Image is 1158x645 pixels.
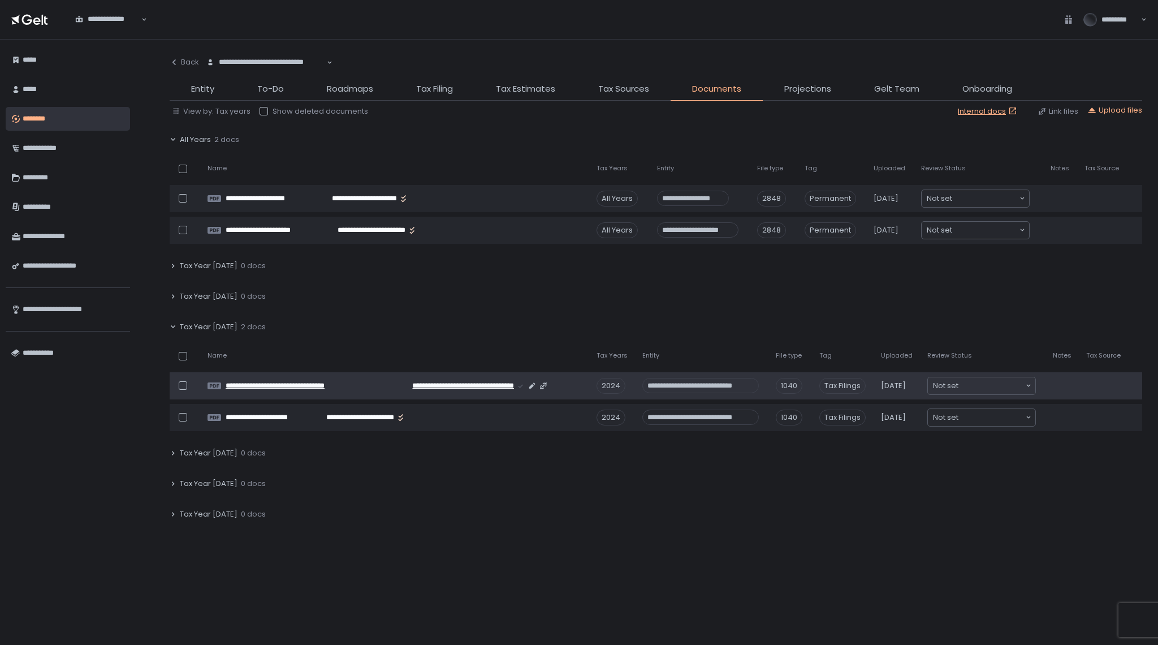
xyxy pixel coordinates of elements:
[874,225,898,235] span: [DATE]
[597,164,628,173] span: Tax Years
[1053,351,1071,360] span: Notes
[642,351,659,360] span: Entity
[191,83,214,96] span: Entity
[172,106,250,117] button: View by: Tax years
[874,83,919,96] span: Gelt Team
[327,83,373,96] span: Roadmaps
[597,222,638,238] div: All Years
[784,83,831,96] span: Projections
[597,410,625,425] div: 2024
[927,351,972,360] span: Review Status
[757,191,786,207] div: 2848
[598,83,649,96] span: Tax Sources
[180,291,237,302] span: Tax Year [DATE]
[257,83,284,96] span: To-Do
[1087,105,1142,115] button: Upload files
[881,351,913,360] span: Uploaded
[1038,106,1078,117] button: Link files
[241,291,266,302] span: 0 docs
[928,377,1035,394] div: Search for option
[928,409,1035,426] div: Search for option
[170,51,199,74] button: Back
[805,164,817,173] span: Tag
[241,479,266,489] span: 0 docs
[881,381,906,391] span: [DATE]
[241,509,266,519] span: 0 docs
[180,509,237,519] span: Tax Year [DATE]
[819,351,832,360] span: Tag
[1084,164,1119,173] span: Tax Source
[68,8,147,32] div: Search for option
[958,106,1019,117] a: Internal docs
[1051,164,1069,173] span: Notes
[776,351,802,360] span: File type
[496,83,555,96] span: Tax Estimates
[180,448,237,458] span: Tax Year [DATE]
[206,67,326,79] input: Search for option
[692,83,741,96] span: Documents
[962,83,1012,96] span: Onboarding
[819,410,866,425] span: Tax Filings
[1086,351,1121,360] span: Tax Source
[180,479,237,489] span: Tax Year [DATE]
[874,193,898,204] span: [DATE]
[776,378,802,394] div: 1040
[757,222,786,238] div: 2848
[199,51,332,75] div: Search for option
[208,164,227,173] span: Name
[241,261,266,271] span: 0 docs
[757,164,783,173] span: File type
[927,193,952,204] span: Not set
[927,225,952,236] span: Not set
[952,193,1018,204] input: Search for option
[597,191,638,207] div: All Years
[933,412,958,423] span: Not set
[922,222,1029,239] div: Search for option
[170,57,199,67] div: Back
[952,225,1018,236] input: Search for option
[75,24,140,36] input: Search for option
[214,135,239,145] span: 2 docs
[208,351,227,360] span: Name
[416,83,453,96] span: Tax Filing
[933,380,958,392] span: Not set
[597,378,625,394] div: 2024
[241,448,266,458] span: 0 docs
[180,261,237,271] span: Tax Year [DATE]
[819,378,866,394] span: Tax Filings
[776,410,802,425] div: 1040
[958,412,1025,423] input: Search for option
[958,380,1025,392] input: Search for option
[657,164,674,173] span: Entity
[180,322,237,332] span: Tax Year [DATE]
[921,164,966,173] span: Review Status
[874,164,905,173] span: Uploaded
[805,191,856,207] span: Permanent
[241,322,266,332] span: 2 docs
[180,135,211,145] span: All Years
[922,190,1029,207] div: Search for option
[597,351,628,360] span: Tax Years
[881,412,906,423] span: [DATE]
[805,222,856,238] span: Permanent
